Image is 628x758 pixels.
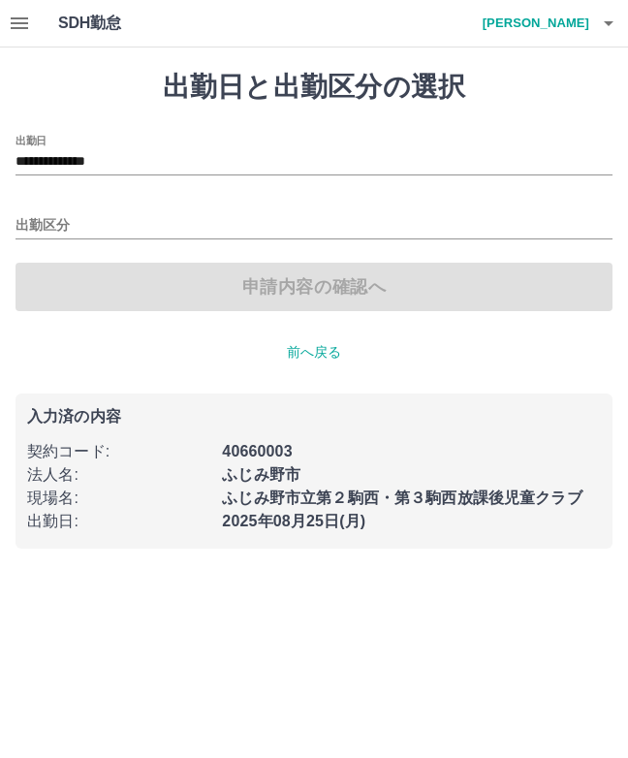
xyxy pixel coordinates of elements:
b: 2025年08月25日(月) [222,513,365,529]
p: 現場名 : [27,487,210,510]
b: ふじみ野市立第２駒西・第３駒西放課後児童クラブ [222,490,581,506]
h1: 出勤日と出勤区分の選択 [16,71,612,104]
b: 40660003 [222,443,292,459]
p: 出勤日 : [27,510,210,533]
p: 法人名 : [27,463,210,487]
p: 入力済の内容 [27,409,601,425]
p: 前へ戻る [16,342,612,363]
label: 出勤日 [16,133,47,147]
b: ふじみ野市 [222,466,300,483]
p: 契約コード : [27,440,210,463]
